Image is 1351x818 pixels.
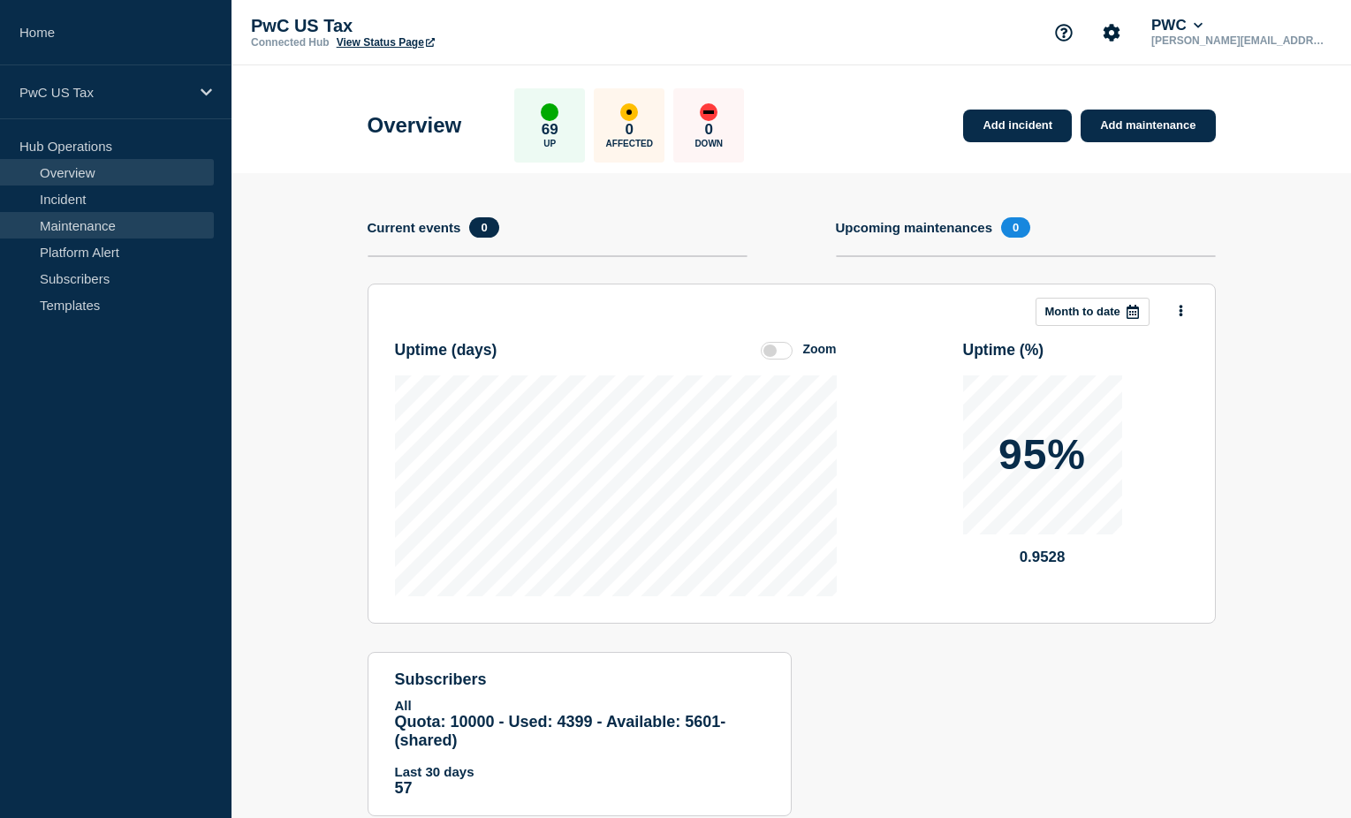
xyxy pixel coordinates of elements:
[541,103,558,121] div: up
[620,103,638,121] div: affected
[395,341,497,360] h3: Uptime ( days )
[395,698,764,713] p: All
[251,36,330,49] p: Connected Hub
[395,670,764,689] h4: subscribers
[368,220,461,235] h4: Current events
[395,764,764,779] p: Last 30 days
[1148,17,1206,34] button: PWC
[251,16,604,36] p: PwC US Tax
[543,139,556,148] p: Up
[368,113,462,138] h1: Overview
[1045,305,1120,318] p: Month to date
[705,121,713,139] p: 0
[963,110,1072,142] a: Add incident
[626,121,634,139] p: 0
[1081,110,1215,142] a: Add maintenance
[606,139,653,148] p: Affected
[337,36,435,49] a: View Status Page
[469,217,498,238] span: 0
[395,779,764,798] p: 57
[1148,34,1332,47] p: [PERSON_NAME][EMAIL_ADDRESS][PERSON_NAME][DOMAIN_NAME]
[998,434,1086,476] p: 95%
[1036,298,1150,326] button: Month to date
[694,139,723,148] p: Down
[1093,14,1130,51] button: Account settings
[395,713,726,749] span: Quota: 10000 - Used: 4399 - Available: 5601 - (shared)
[1001,217,1030,238] span: 0
[1045,14,1082,51] button: Support
[836,220,993,235] h4: Upcoming maintenances
[19,85,189,100] p: PwC US Tax
[542,121,558,139] p: 69
[802,342,836,356] div: Zoom
[963,341,1044,360] h3: Uptime ( % )
[700,103,717,121] div: down
[963,549,1122,566] p: 0.9528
